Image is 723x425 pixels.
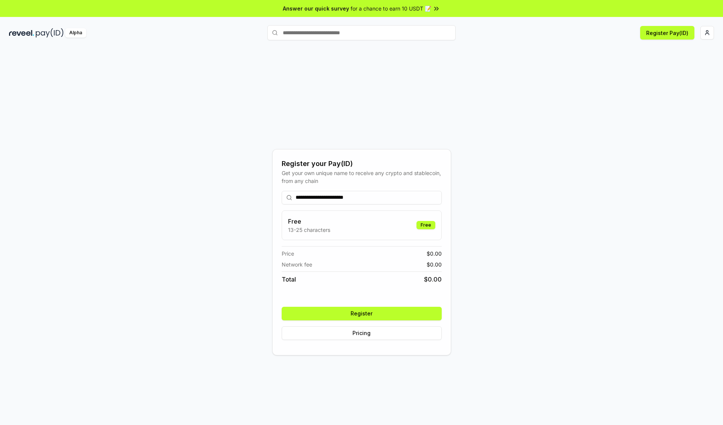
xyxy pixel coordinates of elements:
[427,260,442,268] span: $ 0.00
[282,158,442,169] div: Register your Pay(ID)
[288,217,330,226] h3: Free
[65,28,86,38] div: Alpha
[427,250,442,257] span: $ 0.00
[282,169,442,185] div: Get your own unique name to receive any crypto and stablecoin, from any chain
[283,5,349,12] span: Answer our quick survey
[416,221,435,229] div: Free
[282,326,442,340] button: Pricing
[351,5,431,12] span: for a chance to earn 10 USDT 📝
[282,307,442,320] button: Register
[282,260,312,268] span: Network fee
[282,275,296,284] span: Total
[282,250,294,257] span: Price
[288,226,330,234] p: 13-25 characters
[424,275,442,284] span: $ 0.00
[640,26,694,40] button: Register Pay(ID)
[9,28,34,38] img: reveel_dark
[36,28,64,38] img: pay_id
